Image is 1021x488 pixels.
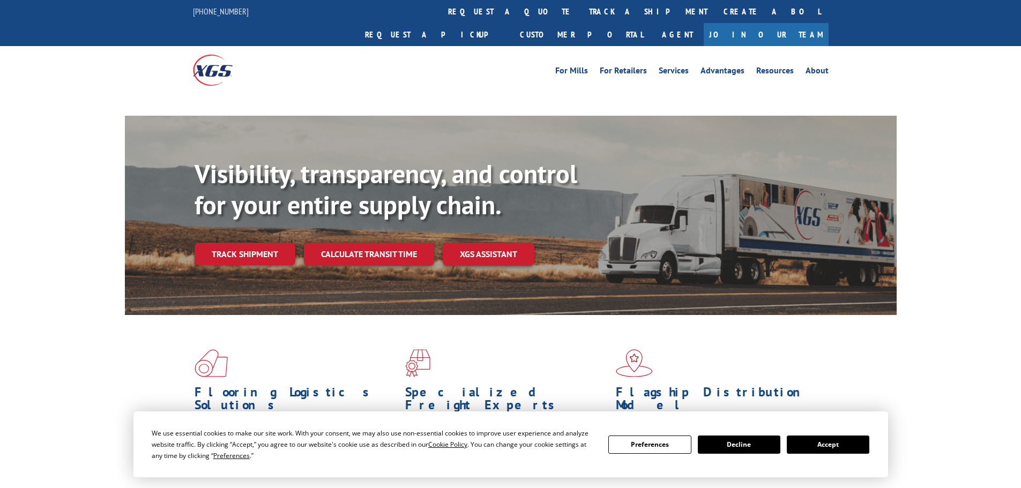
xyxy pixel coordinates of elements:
[704,23,829,46] a: Join Our Team
[700,66,744,78] a: Advantages
[357,23,512,46] a: Request a pickup
[428,440,467,449] span: Cookie Policy
[659,66,689,78] a: Services
[405,386,608,417] h1: Specialized Freight Experts
[616,386,818,417] h1: Flagship Distribution Model
[512,23,651,46] a: Customer Portal
[756,66,794,78] a: Resources
[195,349,228,377] img: xgs-icon-total-supply-chain-intelligence-red
[195,386,397,417] h1: Flooring Logistics Solutions
[698,436,780,454] button: Decline
[443,243,534,266] a: XGS ASSISTANT
[195,243,295,265] a: Track shipment
[600,66,647,78] a: For Retailers
[608,436,691,454] button: Preferences
[405,349,430,377] img: xgs-icon-focused-on-flooring-red
[651,23,704,46] a: Agent
[195,157,577,221] b: Visibility, transparency, and control for your entire supply chain.
[787,436,869,454] button: Accept
[152,427,595,461] div: We use essential cookies to make our site work. With your consent, we may also use non-essential ...
[193,6,249,17] a: [PHONE_NUMBER]
[304,243,434,266] a: Calculate transit time
[555,66,588,78] a: For Mills
[806,66,829,78] a: About
[616,349,653,377] img: xgs-icon-flagship-distribution-model-red
[133,411,888,477] div: Cookie Consent Prompt
[213,451,250,460] span: Preferences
